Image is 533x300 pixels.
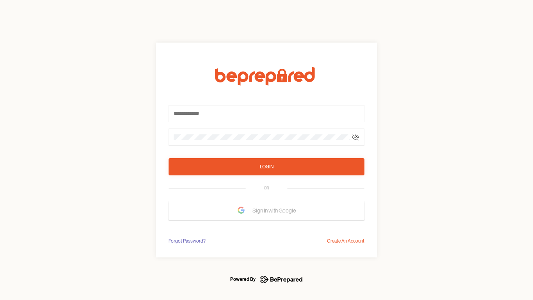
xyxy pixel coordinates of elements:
button: Sign In with Google [169,201,364,220]
button: Login [169,158,364,175]
span: Sign In with Google [252,204,300,218]
div: Forgot Password? [169,237,206,245]
div: Create An Account [327,237,364,245]
div: Login [260,163,274,171]
div: OR [264,185,269,191]
div: Powered By [230,275,256,284]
